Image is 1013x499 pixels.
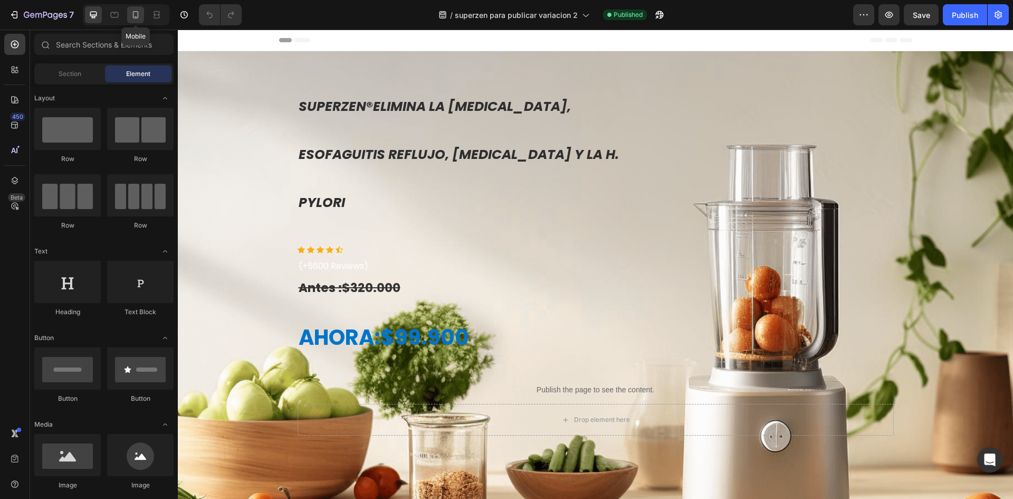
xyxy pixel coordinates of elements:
button: Publish [943,4,987,25]
span: superzen para publicar variacion 2 [455,10,578,21]
span: Layout [34,93,55,103]
p: (+5600 Reviews) [121,229,715,244]
div: Image [107,481,174,490]
span: Toggle open [157,90,174,107]
p: Publish the page to see the content. [120,355,716,366]
div: Drop element here [396,386,452,394]
button: 7 [4,4,79,25]
span: Toggle open [157,243,174,260]
span: Save [913,11,930,20]
div: Text Block [107,307,174,317]
input: Search Sections & Elements [34,34,174,55]
div: Undo/Redo [199,4,242,25]
strong: AHORA:$99.900 [121,293,291,323]
span: Media [34,420,53,429]
div: 450 [10,112,25,121]
span: Published [614,10,643,20]
span: Toggle open [157,329,174,346]
div: Button [34,394,101,403]
span: Toggle open [157,416,174,433]
strong: ® [188,68,195,86]
span: Element [126,69,150,79]
div: Open Intercom Messenger [977,447,1002,473]
p: 7 [69,8,74,21]
span: Button [34,333,54,343]
div: Row [107,221,174,230]
s: Antes :$320.000 [121,250,223,267]
button: Save [904,4,939,25]
div: Row [107,154,174,164]
span: Text [34,247,47,256]
div: Button [107,394,174,403]
div: Image [34,481,101,490]
span: / [450,10,453,21]
div: Heading [34,307,101,317]
div: Beta [8,193,25,202]
strong: ELIMINA LA [MEDICAL_DATA], ESOFAGUITIS REFLUJO, [MEDICAL_DATA] Y LA H. PYLORI [121,68,441,182]
div: Row [34,221,101,230]
span: Section [59,69,81,79]
div: Row [34,154,101,164]
iframe: Design area [178,30,1013,499]
div: Publish [952,10,978,21]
